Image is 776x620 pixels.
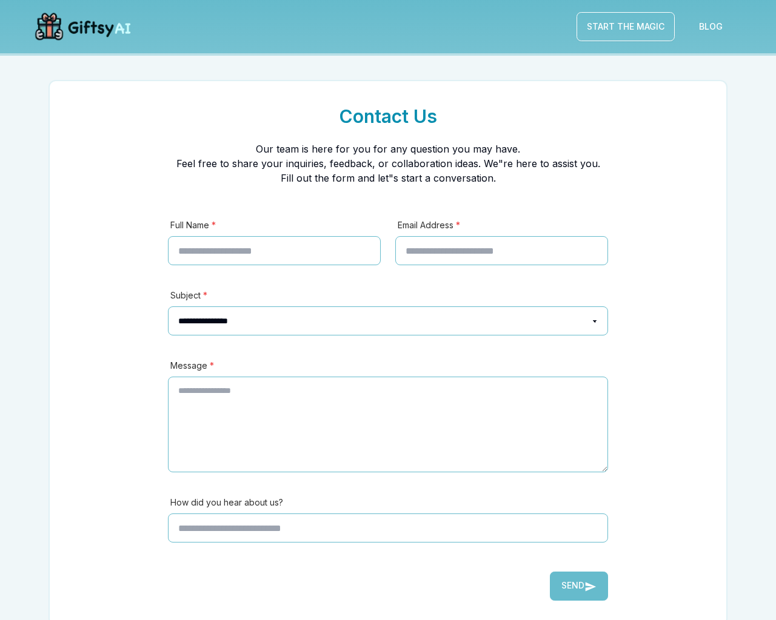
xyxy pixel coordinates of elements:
input: Email Address * [395,236,608,265]
label: Email Address [398,219,460,231]
label: Message [170,360,214,372]
h1: Contact Us [339,105,437,127]
a: Start The Magic [577,12,675,41]
img: GiftsyAI [29,7,136,46]
label: How did you hear about us? [170,496,283,509]
button: Send [550,572,608,601]
p: Our team is here for you for any question you may have. [176,142,600,156]
input: Full Name * [168,236,381,265]
a: Blog [689,12,732,41]
p: Fill out the form and let"s start a conversation. [176,171,600,185]
label: Full Name [170,219,216,231]
input: How did you hear about us? [168,513,607,542]
textarea: Message * [168,377,607,472]
select: Subject * [168,306,607,335]
p: Feel free to share your inquiries, feedback, or collaboration ideas. We"re here to assist you. [176,156,600,171]
label: Subject [170,289,207,302]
